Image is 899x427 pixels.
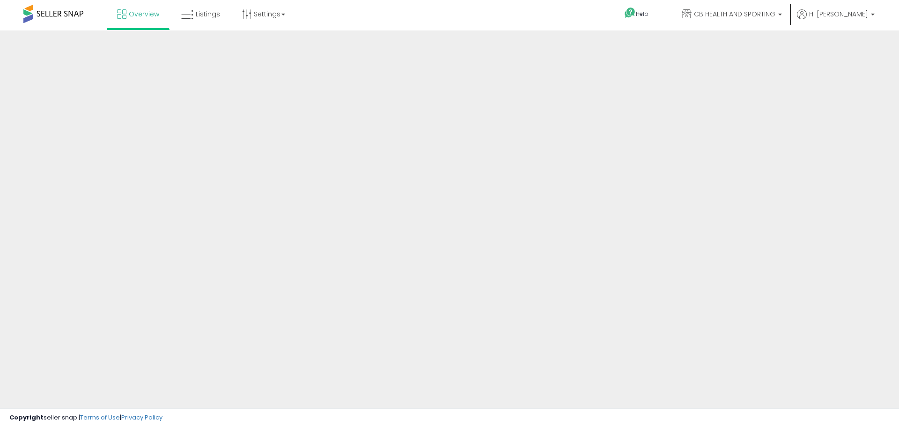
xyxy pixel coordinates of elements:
strong: Copyright [9,413,44,422]
a: Terms of Use [80,413,120,422]
a: Hi [PERSON_NAME] [797,9,875,28]
span: Overview [129,9,159,19]
div: seller snap | | [9,413,162,422]
i: Get Help [624,7,636,19]
a: Privacy Policy [121,413,162,422]
span: CB HEALTH AND SPORTING [694,9,775,19]
span: Help [636,10,648,18]
span: Hi [PERSON_NAME] [809,9,868,19]
span: Listings [196,9,220,19]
